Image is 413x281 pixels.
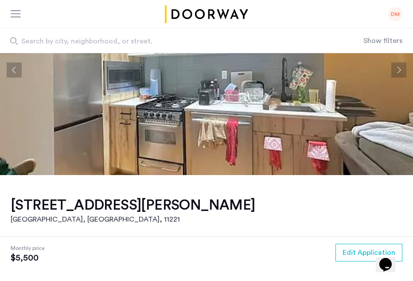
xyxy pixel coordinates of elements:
[391,62,406,78] button: Next apartment
[376,246,404,272] iframe: chat widget
[11,196,255,214] h1: [STREET_ADDRESS][PERSON_NAME]
[21,36,312,47] span: Search by city, neighborhood, or street.
[11,244,44,253] span: Monthly price
[335,244,402,261] button: button
[163,5,250,23] a: Cazamio logo
[343,247,395,258] span: Edit Application
[388,7,402,21] div: DM
[363,35,402,46] button: Show or hide filters
[11,196,255,225] a: [STREET_ADDRESS][PERSON_NAME][GEOGRAPHIC_DATA], [GEOGRAPHIC_DATA], 11221
[11,253,44,263] span: $5,500
[163,5,250,23] img: logo
[7,62,22,78] button: Previous apartment
[11,214,255,225] h2: [GEOGRAPHIC_DATA], [GEOGRAPHIC_DATA] , 11221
